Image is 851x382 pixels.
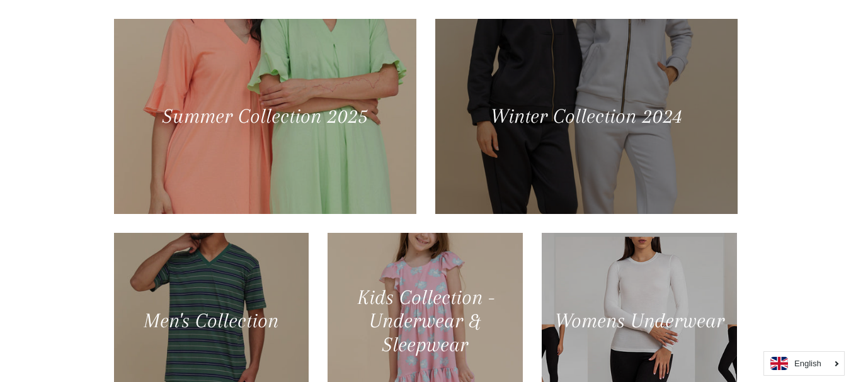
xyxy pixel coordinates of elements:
[435,19,738,214] a: Winter Collection 2024
[770,357,838,370] a: English
[794,359,821,368] i: English
[114,19,416,214] a: Summer Collection 2025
